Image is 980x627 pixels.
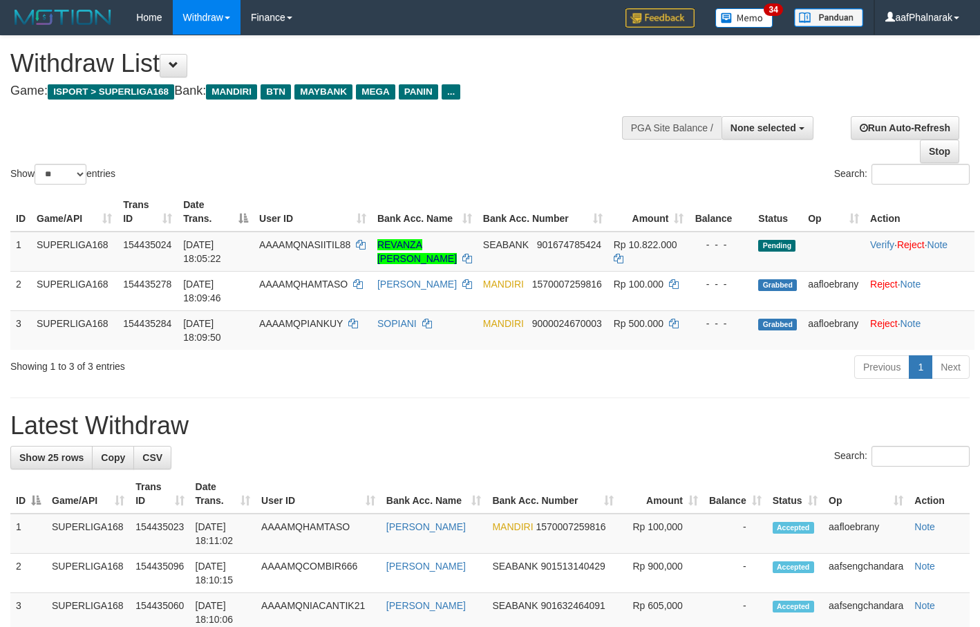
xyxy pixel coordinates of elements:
td: aafsengchandara [823,554,909,593]
th: Status [753,192,802,232]
span: MANDIRI [483,318,524,329]
td: AAAAMQCOMBIR666 [256,554,381,593]
td: SUPERLIGA168 [46,514,130,554]
span: Rp 100.000 [614,279,663,290]
h1: Withdraw List [10,50,639,77]
span: SEABANK [492,561,538,572]
span: Rp 500.000 [614,318,663,329]
th: Date Trans.: activate to sort column ascending [190,474,256,514]
a: [PERSON_NAME] [386,561,466,572]
span: Copy 901513140429 to clipboard [540,561,605,572]
span: 154435278 [123,279,171,290]
span: AAAAMQPIANKUY [259,318,343,329]
div: - - - [695,317,747,330]
td: [DATE] 18:11:02 [190,514,256,554]
span: MANDIRI [492,521,533,532]
td: 154435023 [130,514,189,554]
a: Run Auto-Refresh [851,116,959,140]
label: Search: [834,164,970,185]
td: SUPERLIGA168 [46,554,130,593]
a: Verify [870,239,894,250]
a: Note [914,521,935,532]
span: MAYBANK [294,84,352,100]
span: MANDIRI [206,84,257,100]
div: PGA Site Balance / [622,116,722,140]
div: - - - [695,277,747,291]
td: aafloebrany [802,310,865,350]
a: [PERSON_NAME] [377,279,457,290]
a: Note [901,279,921,290]
th: ID [10,192,31,232]
th: Amount: activate to sort column ascending [619,474,704,514]
td: 154435096 [130,554,189,593]
a: Reject [897,239,925,250]
span: 34 [764,3,782,16]
span: None selected [731,122,796,133]
a: Next [932,355,970,379]
span: PANIN [399,84,438,100]
span: 154435024 [123,239,171,250]
th: Game/API: activate to sort column ascending [46,474,130,514]
div: - - - [695,238,747,252]
th: Op: activate to sort column ascending [802,192,865,232]
a: Note [927,239,948,250]
td: 2 [10,554,46,593]
span: CSV [142,452,162,463]
th: User ID: activate to sort column ascending [254,192,372,232]
th: Date Trans.: activate to sort column descending [178,192,254,232]
td: SUPERLIGA168 [31,232,117,272]
a: [PERSON_NAME] [386,600,466,611]
span: MANDIRI [483,279,524,290]
img: MOTION_logo.png [10,7,115,28]
span: ISPORT > SUPERLIGA168 [48,84,174,100]
span: Pending [758,240,795,252]
a: REVANZA [PERSON_NAME] [377,239,457,264]
span: SEABANK [492,600,538,611]
label: Show entries [10,164,115,185]
span: BTN [261,84,291,100]
th: ID: activate to sort column descending [10,474,46,514]
th: User ID: activate to sort column ascending [256,474,381,514]
td: 2 [10,271,31,310]
span: ... [442,84,460,100]
span: [DATE] 18:09:46 [183,279,221,303]
th: Bank Acc. Number: activate to sort column ascending [478,192,608,232]
td: Rp 900,000 [619,554,704,593]
td: 1 [10,514,46,554]
td: SUPERLIGA168 [31,271,117,310]
th: Amount: activate to sort column ascending [608,192,690,232]
td: [DATE] 18:10:15 [190,554,256,593]
span: Copy 901632464091 to clipboard [540,600,605,611]
span: 154435284 [123,318,171,329]
a: Previous [854,355,910,379]
td: - [704,514,767,554]
div: Showing 1 to 3 of 3 entries [10,354,398,373]
span: Copy 1570007259816 to clipboard [532,279,602,290]
th: Op: activate to sort column ascending [823,474,909,514]
a: Reject [870,318,898,329]
th: Bank Acc. Name: activate to sort column ascending [372,192,478,232]
a: SOPIANI [377,318,417,329]
input: Search: [871,446,970,467]
span: Grabbed [758,319,797,330]
h4: Game: Bank: [10,84,639,98]
img: panduan.png [794,8,863,27]
span: Copy 901674785424 to clipboard [537,239,601,250]
select: Showentries [35,164,86,185]
span: AAAAMQNASIITIL88 [259,239,350,250]
a: Stop [920,140,959,163]
th: Trans ID: activate to sort column ascending [130,474,189,514]
th: Bank Acc. Name: activate to sort column ascending [381,474,487,514]
span: AAAAMQHAMTASO [259,279,348,290]
td: · · [865,232,974,272]
th: Game/API: activate to sort column ascending [31,192,117,232]
a: Note [914,561,935,572]
th: Action [909,474,970,514]
td: 3 [10,310,31,350]
th: Status: activate to sort column ascending [767,474,823,514]
td: Rp 100,000 [619,514,704,554]
input: Search: [871,164,970,185]
td: aafloebrany [802,271,865,310]
td: · [865,271,974,310]
th: Trans ID: activate to sort column ascending [117,192,178,232]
